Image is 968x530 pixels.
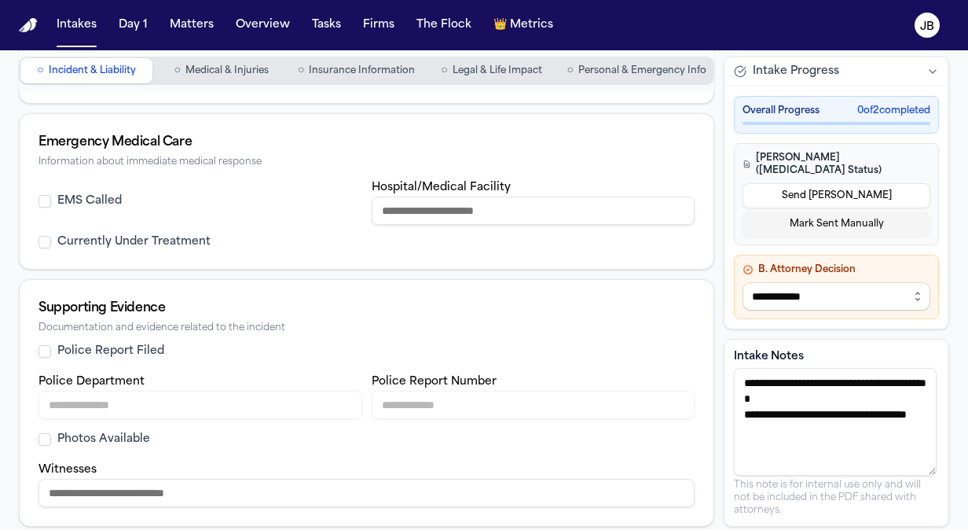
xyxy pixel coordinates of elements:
[857,105,930,117] span: 0 of 2 completed
[38,376,145,388] label: Police Department
[734,368,937,476] textarea: Intake notes
[38,322,695,334] div: Documentation and evidence related to the incident
[156,58,288,83] button: Go to Medical & Injuries
[487,11,559,39] button: crownMetrics
[57,344,164,359] label: Police Report Filed
[229,11,296,39] button: Overview
[734,349,939,365] label: Intake Notes
[357,11,401,39] button: Firms
[426,58,558,83] button: Go to Legal & Life Impact
[372,376,497,388] label: Police Report Number
[734,479,939,517] p: This note is for internal use only and will not be included in the PDF shared with attorneys.
[38,299,695,318] div: Supporting Evidence
[567,63,574,79] span: ○
[38,133,695,152] div: Emergency Medical Care
[20,58,152,83] button: Go to Incident & Liability
[742,212,930,237] button: Mark Sent Manually
[724,57,948,86] button: Intake Progress
[561,58,713,83] button: Go to Personal & Emergency Info
[174,63,181,79] span: ○
[410,11,478,39] button: The Flock
[38,156,695,168] div: Information about immediate medical response
[38,391,362,419] input: Police department
[37,63,43,79] span: ○
[19,18,38,33] img: Finch Logo
[306,11,347,39] button: Tasks
[742,152,930,177] h4: [PERSON_NAME] ([MEDICAL_DATA] Status)
[372,182,511,193] label: Hospital/Medical Facility
[372,391,695,419] input: Police report number
[372,197,695,225] input: Hospital or medical facility
[163,11,220,39] button: Matters
[291,58,423,83] button: Go to Insurance Information
[742,263,930,276] h4: B. Attorney Decision
[742,183,930,208] button: Send [PERSON_NAME]
[57,432,150,447] label: Photos Available
[19,18,38,33] a: Home
[453,64,542,77] span: Legal & Life Impact
[112,11,154,39] button: Day 1
[578,64,706,77] span: Personal & Emergency Info
[309,64,415,77] span: Insurance Information
[57,193,122,209] label: EMS Called
[38,464,97,476] label: Witnesses
[441,63,447,79] span: ○
[742,105,819,117] span: Overall Progress
[57,234,211,250] label: Currently Under Treatment
[185,64,269,77] span: Medical & Injuries
[50,11,103,39] button: Intakes
[298,63,304,79] span: ○
[753,64,839,79] span: Intake Progress
[49,64,136,77] span: Incident & Liability
[38,479,695,507] input: Witnesses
